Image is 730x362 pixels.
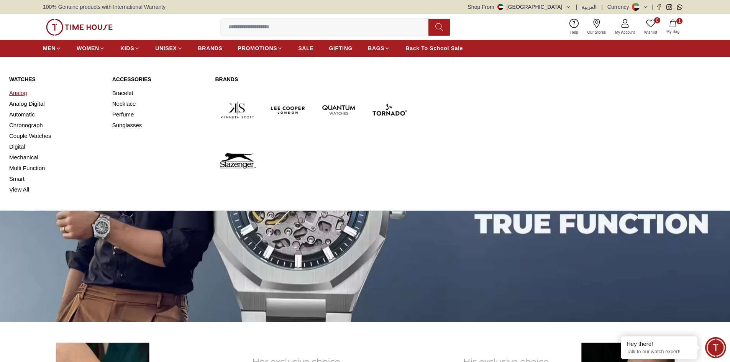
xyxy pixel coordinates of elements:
div: Hey there! [627,340,692,348]
a: Smart [9,174,103,184]
span: UNISEX [155,44,177,52]
button: Shop From[GEOGRAPHIC_DATA] [468,3,571,11]
a: UNISEX [155,41,182,55]
a: Whatsapp [677,4,682,10]
a: Automatic [9,109,103,120]
img: Tornado [367,88,412,132]
span: | [651,3,653,11]
span: Our Stores [584,29,609,35]
span: Help [567,29,581,35]
a: Mechanical [9,152,103,163]
span: 1 [676,18,682,24]
a: Bracelet [112,88,206,98]
img: Lee Cooper [266,88,310,132]
span: KIDS [120,44,134,52]
img: Kenneth Scott [215,88,259,132]
span: BAGS [368,44,384,52]
a: Our Stores [583,17,610,37]
span: Back To School Sale [405,44,463,52]
img: Slazenger [215,138,259,183]
a: Chronograph [9,120,103,131]
span: GIFTING [329,44,353,52]
a: Instagram [666,4,672,10]
a: Analog [9,88,103,98]
a: KIDS [120,41,140,55]
span: My Bag [663,29,682,34]
a: Facebook [656,4,662,10]
a: Watches [9,75,103,83]
a: BRANDS [198,41,223,55]
span: 0 [654,17,660,23]
a: Sunglasses [112,120,206,131]
p: Talk to our watch expert! [627,349,692,355]
button: العربية [582,3,597,11]
a: Accessories [112,75,206,83]
span: BRANDS [198,44,223,52]
button: 1My Bag [662,18,684,36]
a: Help [566,17,583,37]
a: Analog Digital [9,98,103,109]
a: 0Wishlist [640,17,662,37]
img: Quantum [317,88,361,132]
div: Chat Widget [705,337,726,358]
span: Wishlist [641,29,660,35]
a: View All [9,184,103,195]
a: WOMEN [77,41,105,55]
span: | [601,3,603,11]
span: PROMOTIONS [238,44,277,52]
span: | [576,3,577,11]
a: MEN [43,41,61,55]
a: BAGS [368,41,390,55]
span: My Account [612,29,638,35]
a: Couple Watches [9,131,103,141]
a: Necklace [112,98,206,109]
span: SALE [298,44,313,52]
img: ... [46,19,113,36]
a: SALE [298,41,313,55]
span: 100% Genuine products with International Warranty [43,3,166,11]
a: GIFTING [329,41,353,55]
a: Perfume [112,109,206,120]
span: MEN [43,44,56,52]
span: WOMEN [77,44,99,52]
a: Brands [215,75,412,83]
div: Currency [607,3,632,11]
a: Back To School Sale [405,41,463,55]
a: Multi Function [9,163,103,174]
a: PROMOTIONS [238,41,283,55]
a: Digital [9,141,103,152]
img: United Arab Emirates [497,4,504,10]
